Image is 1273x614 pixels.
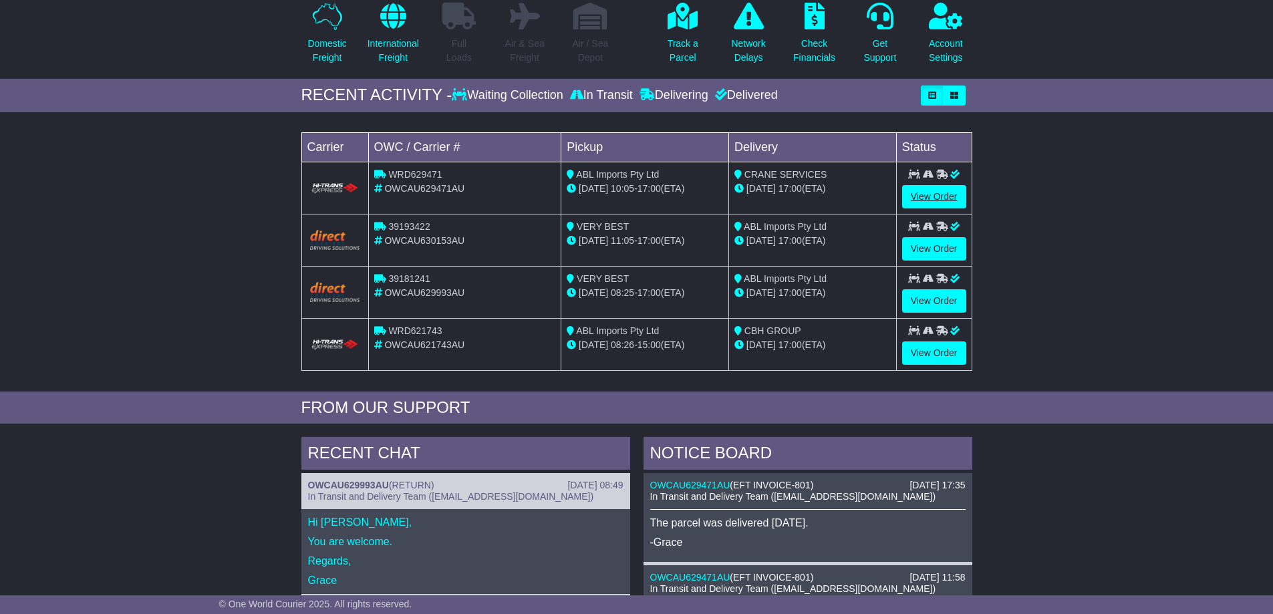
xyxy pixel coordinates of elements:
[730,2,766,72] a: NetworkDelays
[746,287,776,298] span: [DATE]
[384,287,464,298] span: OWCAU629993AU
[310,182,360,195] img: HiTrans.png
[734,234,891,248] div: (ETA)
[744,169,827,180] span: CRANE SERVICES
[301,398,972,418] div: FROM OUR SUPPORT
[579,339,608,350] span: [DATE]
[576,325,659,336] span: ABL Imports Pty Ltd
[650,480,730,490] a: OWCAU629471AU
[746,183,776,194] span: [DATE]
[367,2,420,72] a: InternationalFreight
[644,437,972,473] div: NOTICE BOARD
[577,273,629,284] span: VERY BEST
[744,273,827,284] span: ABL Imports Pty Ltd
[733,572,811,583] span: EFT INVOICE-801
[793,2,836,72] a: CheckFinancials
[779,287,802,298] span: 17:00
[902,341,966,365] a: View Order
[638,235,661,246] span: 17:00
[308,480,623,491] div: ( )
[384,235,464,246] span: OWCAU630153AU
[650,536,966,549] p: -Grace
[650,480,966,491] div: ( )
[368,37,419,65] p: International Freight
[896,132,972,162] td: Status
[392,480,431,490] span: RETURN
[650,491,936,502] span: In Transit and Delivery Team ([EMAIL_ADDRESS][DOMAIN_NAME])
[567,182,723,196] div: - (ETA)
[577,221,629,232] span: VERY BEST
[310,230,360,250] img: Direct.png
[611,183,634,194] span: 10:05
[731,37,765,65] p: Network Delays
[779,183,802,194] span: 17:00
[650,583,936,594] span: In Transit and Delivery Team ([EMAIL_ADDRESS][DOMAIN_NAME])
[384,339,464,350] span: OWCAU621743AU
[442,37,476,65] p: Full Loads
[219,599,412,609] span: © One World Courier 2025. All rights reserved.
[734,338,891,352] div: (ETA)
[779,235,802,246] span: 17:00
[384,183,464,194] span: OWCAU629471AU
[308,555,623,567] p: Regards,
[779,339,802,350] span: 17:00
[579,287,608,298] span: [DATE]
[301,86,452,105] div: RECENT ACTIVITY -
[567,234,723,248] div: - (ETA)
[452,88,566,103] div: Waiting Collection
[909,480,965,491] div: [DATE] 17:35
[650,572,730,583] a: OWCAU629471AU
[712,88,778,103] div: Delivered
[579,183,608,194] span: [DATE]
[746,339,776,350] span: [DATE]
[310,339,360,351] img: HiTrans.png
[728,132,896,162] td: Delivery
[567,88,636,103] div: In Transit
[667,2,699,72] a: Track aParcel
[668,37,698,65] p: Track a Parcel
[301,132,368,162] td: Carrier
[611,339,634,350] span: 08:26
[307,2,347,72] a: DomesticFreight
[368,132,561,162] td: OWC / Carrier #
[573,37,609,65] p: Air / Sea Depot
[561,132,729,162] td: Pickup
[929,37,963,65] p: Account Settings
[650,572,966,583] div: ( )
[579,235,608,246] span: [DATE]
[567,286,723,300] div: - (ETA)
[638,287,661,298] span: 17:00
[301,437,630,473] div: RECENT CHAT
[308,480,389,490] a: OWCAU629993AU
[744,221,827,232] span: ABL Imports Pty Ltd
[928,2,964,72] a: AccountSettings
[308,516,623,528] p: Hi [PERSON_NAME],
[310,282,360,302] img: Direct.png
[863,37,896,65] p: Get Support
[388,325,442,336] span: WRD621743
[611,287,634,298] span: 08:25
[505,37,545,65] p: Air & Sea Freight
[307,37,346,65] p: Domestic Freight
[388,273,430,284] span: 39181241
[746,235,776,246] span: [DATE]
[744,325,801,336] span: CBH GROUP
[611,235,634,246] span: 11:05
[902,237,966,261] a: View Order
[733,480,811,490] span: EFT INVOICE-801
[793,37,835,65] p: Check Financials
[567,480,623,491] div: [DATE] 08:49
[909,572,965,583] div: [DATE] 11:58
[902,185,966,208] a: View Order
[638,183,661,194] span: 17:00
[863,2,897,72] a: GetSupport
[734,286,891,300] div: (ETA)
[308,491,594,502] span: In Transit and Delivery Team ([EMAIL_ADDRESS][DOMAIN_NAME])
[388,169,442,180] span: WRD629471
[567,338,723,352] div: - (ETA)
[636,88,712,103] div: Delivering
[308,535,623,548] p: You are welcome.
[734,182,891,196] div: (ETA)
[902,289,966,313] a: View Order
[638,339,661,350] span: 15:00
